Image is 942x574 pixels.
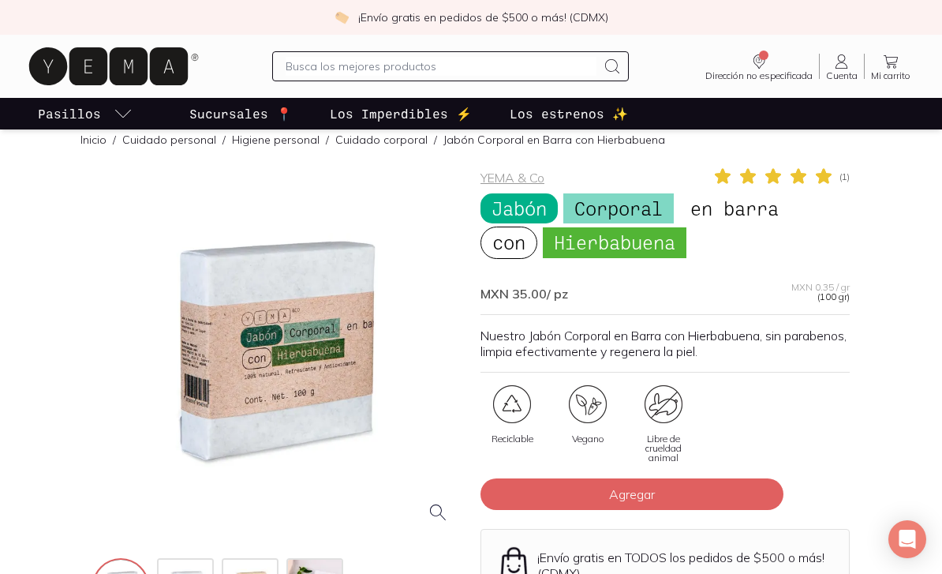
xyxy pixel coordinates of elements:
span: MXN 35.00 / pz [480,286,568,302]
img: certificate_0602ae6d-ca16-4cee-b8ec-b63c5ff32fe3=fwebp-q70-w96 [645,385,682,423]
a: Cuidado corporal [335,133,428,147]
span: con [480,227,537,258]
span: / [107,132,122,148]
a: Los estrenos ✨ [507,98,631,129]
div: Open Intercom Messenger [888,520,926,558]
span: Hierbabuena [543,227,686,257]
a: Inicio [80,133,107,147]
span: Libre de crueldad animal [632,434,695,463]
a: Cuenta [820,52,864,81]
span: Cuenta [826,71,858,81]
span: / [428,132,443,148]
span: Corporal [563,193,674,223]
a: Higiene personal [232,133,320,147]
p: ¡Envío gratis en pedidos de $500 o más! (CDMX) [358,9,608,25]
a: Cuidado personal [122,133,216,147]
span: ( 1 ) [839,172,850,182]
img: certificate_86a4b5dc-104e-40e4-a7f8-89b43527f01f=fwebp-q70-w96 [569,385,607,423]
span: / [216,132,232,148]
img: certificate_48a53943-26ef-4015-b3aa-8f4c5fdc4728=fwebp-q70-w96 [493,385,531,423]
span: MXN 0.35 / gr [791,283,850,292]
span: / [320,132,335,148]
input: Busca los mejores productos [286,57,596,76]
p: Los estrenos ✨ [510,104,628,123]
span: Reciclable [492,434,533,444]
a: Los Imperdibles ⚡️ [327,98,475,129]
span: en barra [679,193,790,223]
span: (100 gr) [817,292,850,302]
p: Sucursales 📍 [189,104,292,123]
p: Los Imperdibles ⚡️ [330,104,472,123]
span: Jabón [480,193,558,223]
a: pasillo-todos-link [35,98,136,129]
span: Dirección no especificada [705,71,813,81]
span: Vegano [572,434,604,444]
a: YEMA & Co [480,170,544,186]
span: Agregar [609,486,655,502]
span: Mi carrito [871,71,910,81]
a: Sucursales 📍 [186,98,295,129]
a: Dirección no especificada [699,52,819,81]
p: Pasillos [38,104,101,123]
p: Nuestro Jabón Corporal en Barra con Hierbabuena, sin parabenos, limpia efectivamente y regenera l... [480,328,850,359]
button: Agregar [480,478,783,510]
a: Mi carrito [865,52,917,81]
img: check [335,10,349,24]
p: Jabón Corporal en Barra con Hierbabuena [443,132,665,148]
